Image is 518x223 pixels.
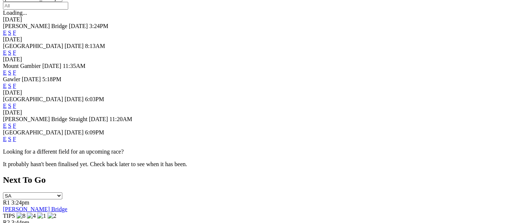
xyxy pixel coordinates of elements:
[85,43,105,49] span: 8:13AM
[13,123,16,129] a: F
[89,23,108,29] span: 3:24PM
[13,136,16,142] a: F
[65,43,84,49] span: [DATE]
[13,69,16,76] a: F
[8,30,11,36] a: S
[3,69,7,76] a: E
[13,103,16,109] a: F
[13,30,16,36] a: F
[3,161,187,167] partial: It probably hasn't been finalised yet. Check back later to see when it has been.
[8,103,11,109] a: S
[3,23,67,29] span: [PERSON_NAME] Bridge
[109,116,132,122] span: 11:20AM
[3,148,515,155] p: Looking for a different field for an upcoming race?
[8,49,11,56] a: S
[8,69,11,76] a: S
[37,213,46,219] img: 1
[3,16,515,23] div: [DATE]
[3,206,67,212] a: [PERSON_NAME] Bridge
[22,76,41,82] span: [DATE]
[3,10,27,16] span: Loading...
[3,2,68,10] input: Select date
[3,213,15,219] span: TIPS
[89,116,108,122] span: [DATE]
[48,213,56,219] img: 2
[3,123,7,129] a: E
[3,56,515,63] div: [DATE]
[13,83,16,89] a: F
[17,213,25,219] img: 8
[3,103,7,109] a: E
[42,63,62,69] span: [DATE]
[69,23,88,29] span: [DATE]
[3,83,7,89] a: E
[3,136,7,142] a: E
[8,136,11,142] a: S
[8,83,11,89] a: S
[3,36,515,43] div: [DATE]
[65,96,84,102] span: [DATE]
[3,175,515,185] h2: Next To Go
[11,199,29,206] span: 3:24pm
[3,89,515,96] div: [DATE]
[3,49,7,56] a: E
[63,63,86,69] span: 11:35AM
[3,116,87,122] span: [PERSON_NAME] Bridge Straight
[3,43,63,49] span: [GEOGRAPHIC_DATA]
[3,30,7,36] a: E
[85,96,104,102] span: 6:03PM
[3,199,10,206] span: R1
[42,76,62,82] span: 5:18PM
[3,109,515,116] div: [DATE]
[3,96,63,102] span: [GEOGRAPHIC_DATA]
[3,129,63,135] span: [GEOGRAPHIC_DATA]
[3,76,20,82] span: Gawler
[65,129,84,135] span: [DATE]
[3,63,41,69] span: Mount Gambier
[85,129,104,135] span: 6:09PM
[8,123,11,129] a: S
[27,213,36,219] img: 4
[13,49,16,56] a: F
